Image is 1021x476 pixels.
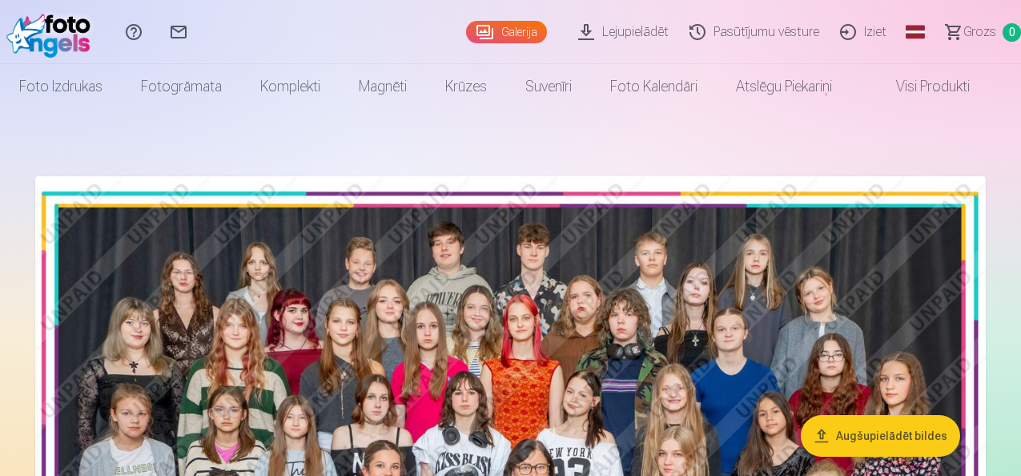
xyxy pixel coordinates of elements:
[801,415,960,457] button: Augšupielādēt bildes
[1003,23,1021,42] span: 0
[122,64,241,109] a: Fotogrāmata
[340,64,426,109] a: Magnēti
[241,64,340,109] a: Komplekti
[6,6,98,58] img: /fa1
[506,64,591,109] a: Suvenīri
[466,21,547,43] a: Galerija
[426,64,506,109] a: Krūzes
[717,64,851,109] a: Atslēgu piekariņi
[851,64,989,109] a: Visi produkti
[963,22,996,42] span: Grozs
[591,64,717,109] a: Foto kalendāri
